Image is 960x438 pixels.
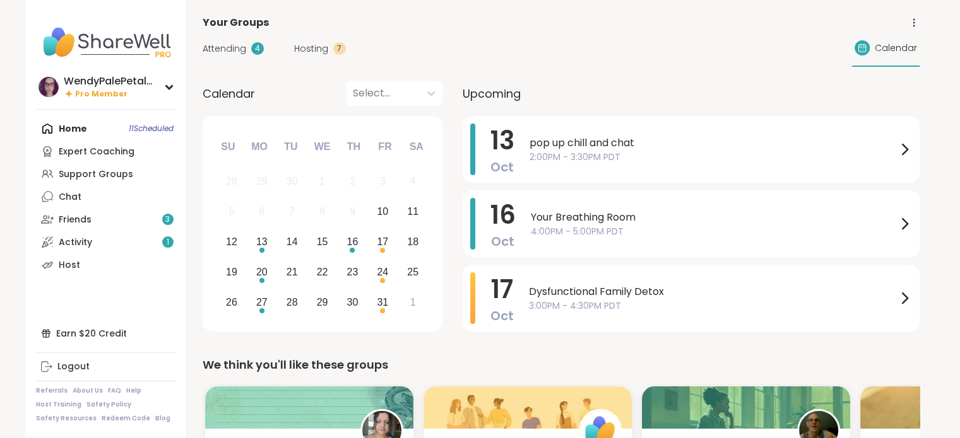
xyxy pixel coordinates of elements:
div: Choose Friday, October 24th, 2025 [369,258,396,285]
div: Choose Tuesday, October 21st, 2025 [278,258,305,285]
div: Not available Sunday, October 5th, 2025 [218,199,246,226]
div: Not available Monday, October 6th, 2025 [248,199,275,226]
div: Not available Tuesday, September 30th, 2025 [278,168,305,195]
a: Host Training [36,400,81,409]
div: Not available Wednesday, October 1st, 2025 [309,168,336,195]
div: 11 [407,203,418,220]
div: 2 [350,173,355,190]
div: 29 [317,294,328,311]
span: Your Breathing Room [531,210,897,225]
div: Choose Monday, October 13th, 2025 [248,229,275,256]
div: 4 [251,42,264,55]
div: Choose Thursday, October 16th, 2025 [339,229,366,256]
div: Su [214,133,242,161]
div: 9 [350,203,355,220]
div: Not available Monday, September 29th, 2025 [248,168,275,195]
span: 16 [490,197,516,233]
div: 23 [347,263,359,280]
a: Logout [36,355,177,378]
div: 1 [319,173,325,190]
a: Help [126,386,141,395]
div: Not available Friday, October 3rd, 2025 [369,168,396,195]
a: Referrals [36,386,68,395]
div: 1 [410,294,416,311]
span: 1 [167,237,169,248]
img: WendyPalePetalBloom [39,77,59,97]
div: Host [59,259,80,272]
a: FAQ [108,386,121,395]
div: Mo [246,133,273,161]
div: 19 [226,263,237,280]
span: Calendar [203,85,255,102]
div: 15 [317,233,328,250]
span: pop up chill and chat [530,135,897,151]
span: Upcoming [463,85,521,102]
span: Pro Member [75,89,127,100]
div: Choose Sunday, October 12th, 2025 [218,229,246,256]
a: Chat [36,185,177,208]
div: Not available Saturday, October 4th, 2025 [400,168,427,195]
div: Sa [402,133,430,161]
span: Dysfunctional Family Detox [529,284,897,299]
img: ShareWell Nav Logo [36,20,177,64]
div: Choose Wednesday, October 29th, 2025 [309,289,336,316]
div: 5 [228,203,234,220]
div: 20 [256,263,268,280]
div: 13 [256,233,268,250]
span: 4:00PM - 5:00PM PDT [531,225,897,238]
div: 22 [317,263,328,280]
span: 3:00PM - 4:30PM PDT [529,299,897,313]
div: Choose Sunday, October 26th, 2025 [218,289,246,316]
div: Choose Monday, October 20th, 2025 [248,258,275,285]
div: 21 [287,263,298,280]
div: 26 [226,294,237,311]
a: Safety Resources [36,414,97,423]
div: Choose Saturday, October 18th, 2025 [400,229,427,256]
div: Choose Friday, October 10th, 2025 [369,199,396,226]
div: 28 [287,294,298,311]
div: Not available Thursday, October 9th, 2025 [339,199,366,226]
div: 24 [377,263,388,280]
div: WendyPalePetalBloom [64,74,158,88]
a: Expert Coaching [36,140,177,163]
div: Choose Saturday, November 1st, 2025 [400,289,427,316]
div: Choose Wednesday, October 22nd, 2025 [309,258,336,285]
div: 4 [410,173,416,190]
span: Attending [203,42,246,55]
div: Th [340,133,367,161]
div: Choose Thursday, October 23rd, 2025 [339,258,366,285]
div: 3 [380,173,386,190]
div: 27 [256,294,268,311]
div: Not available Wednesday, October 8th, 2025 [309,199,336,226]
span: Your Groups [203,15,269,30]
div: 28 [226,173,237,190]
a: Activity1 [36,231,177,253]
div: 16 [347,233,359,250]
a: Safety Policy [86,400,131,409]
div: Chat [59,191,81,204]
div: 12 [226,233,237,250]
div: Not available Tuesday, October 7th, 2025 [278,199,305,226]
div: Choose Tuesday, October 14th, 2025 [278,229,305,256]
a: Friends3 [36,208,177,231]
div: 7 [289,203,295,220]
div: We think you'll like these groups [203,356,920,374]
span: Calendar [875,42,917,55]
div: Support Groups [59,168,133,181]
span: 17 [491,272,513,307]
div: 14 [287,233,298,250]
div: 18 [407,233,418,250]
div: 10 [377,203,388,220]
div: Choose Saturday, October 11th, 2025 [400,199,427,226]
div: Choose Friday, October 17th, 2025 [369,229,396,256]
div: Not available Sunday, September 28th, 2025 [218,168,246,195]
div: We [308,133,336,161]
div: 30 [347,294,359,311]
div: 29 [256,173,268,190]
span: Hosting [294,42,328,55]
div: Choose Wednesday, October 15th, 2025 [309,229,336,256]
span: 2:00PM - 3:30PM PDT [530,151,897,164]
div: Choose Sunday, October 19th, 2025 [218,258,246,285]
div: Tu [277,133,305,161]
div: Choose Thursday, October 30th, 2025 [339,289,366,316]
